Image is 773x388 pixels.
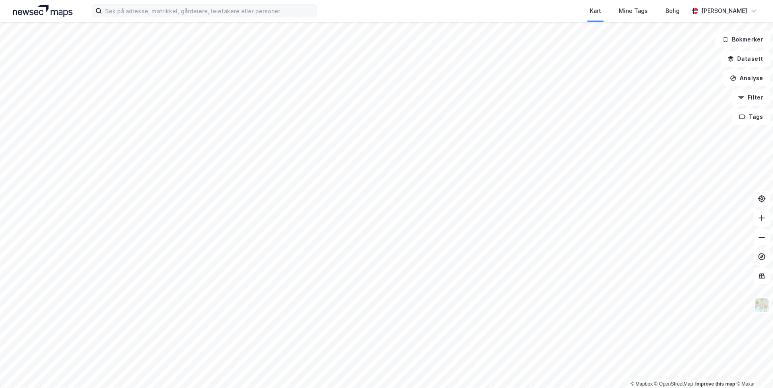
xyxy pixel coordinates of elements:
a: Improve this map [695,381,735,387]
div: Bolig [666,6,680,16]
div: Kontrollprogram for chat [733,349,773,388]
img: Z [754,297,769,313]
button: Datasett [721,51,770,67]
button: Bokmerker [715,31,770,48]
button: Filter [731,89,770,106]
a: Mapbox [630,381,653,387]
a: OpenStreetMap [654,381,693,387]
input: Søk på adresse, matrikkel, gårdeiere, leietakere eller personer [102,5,317,17]
div: [PERSON_NAME] [701,6,747,16]
div: Kart [590,6,601,16]
div: Mine Tags [619,6,648,16]
iframe: Chat Widget [733,349,773,388]
button: Tags [732,109,770,125]
button: Analyse [723,70,770,86]
img: logo.a4113a55bc3d86da70a041830d287a7e.svg [13,5,72,17]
